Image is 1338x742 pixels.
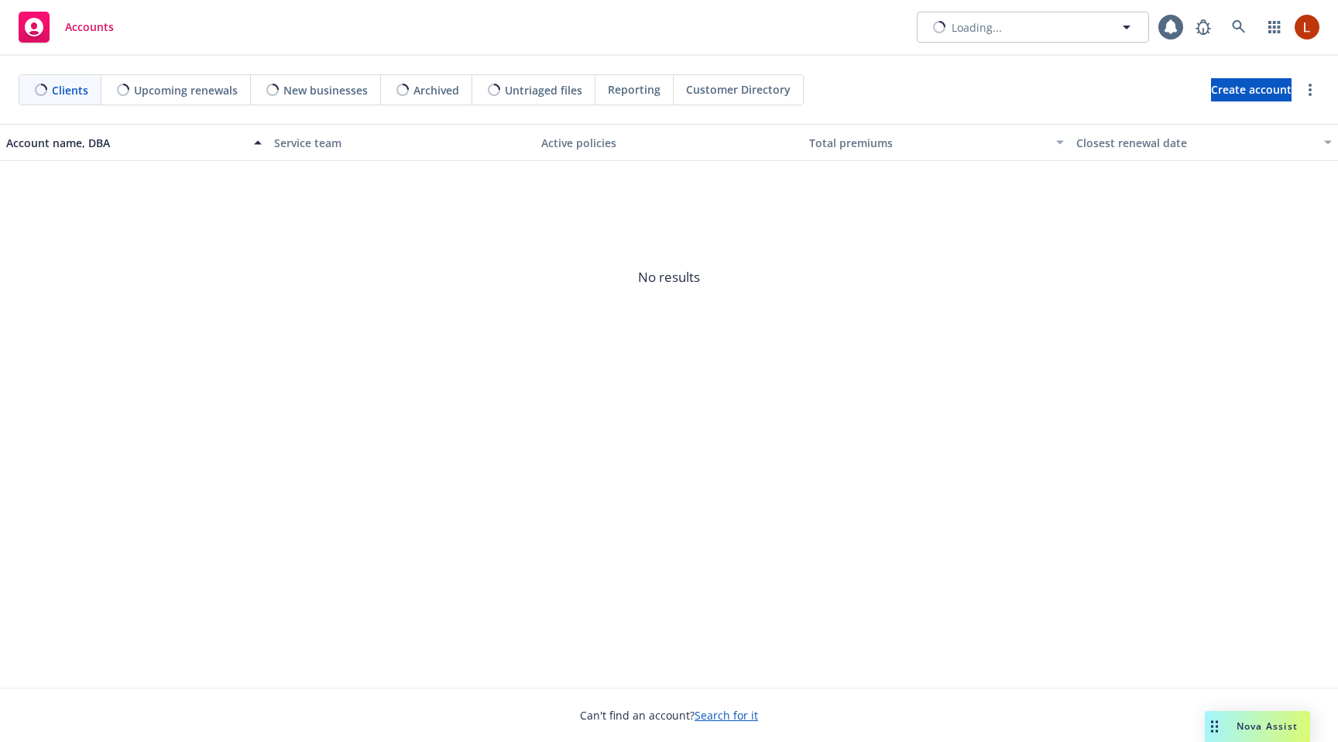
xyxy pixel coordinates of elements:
a: Switch app [1259,12,1290,43]
span: New businesses [283,82,368,98]
a: Accounts [12,5,120,49]
button: Nova Assist [1205,711,1310,742]
span: Clients [52,82,88,98]
button: Service team [268,124,536,161]
div: Service team [274,135,530,151]
div: Account name, DBA [6,135,245,151]
a: Create account [1211,78,1292,101]
a: Report a Bug [1188,12,1219,43]
span: Can't find an account? [580,707,758,723]
div: Active policies [541,135,797,151]
a: Search for it [695,708,758,723]
button: Loading... [917,12,1149,43]
span: Reporting [608,81,660,98]
span: Loading... [952,19,1002,36]
span: Upcoming renewals [134,82,238,98]
div: Closest renewal date [1076,135,1315,151]
a: more [1301,81,1319,99]
button: Total premiums [803,124,1071,161]
div: Total premiums [809,135,1048,151]
a: Search [1223,12,1254,43]
div: Drag to move [1205,711,1224,742]
span: Customer Directory [686,81,791,98]
img: photo [1295,15,1319,40]
button: Closest renewal date [1070,124,1338,161]
span: Nova Assist [1237,720,1298,733]
span: Archived [413,82,459,98]
span: Untriaged files [505,82,582,98]
button: Active policies [535,124,803,161]
span: Accounts [65,21,114,33]
span: Create account [1211,75,1292,105]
